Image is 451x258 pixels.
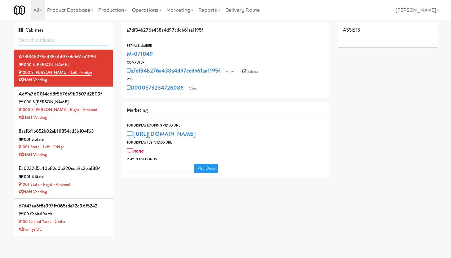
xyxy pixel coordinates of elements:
[19,35,108,46] input: Search cabinets
[14,161,113,198] li: ea0232d5c40b82c0a220eda9c2ead8841001 S State 1001 State - Right - AmbientH&H Vending
[19,127,108,136] div: 8aaf6f1b652b02eb111854cd3b104f63
[19,152,47,158] a: H&H Vending
[239,67,261,76] a: Balena
[127,146,144,155] a: none
[186,84,200,93] a: View
[19,52,108,61] div: a7df34b276a438a4d97cddb61aa1195f
[19,107,98,113] a: 1000 S [PERSON_NAME] -Right - Ambient
[127,66,220,75] a: a7df34b276a438a4d97cddb61aa1195f
[127,76,325,82] div: POS
[127,60,325,66] div: Computer
[223,67,237,76] a: View
[14,87,113,124] li: adf9e760014d68f5676b9b0507d2809f1000 S [PERSON_NAME] 1000 S [PERSON_NAME] -Right - AmbientH&H Ven...
[127,106,148,113] span: Marketing
[19,181,71,187] a: 1001 State - Right - Ambient
[19,210,108,218] div: 100 Capital Yards
[19,164,108,173] div: ea0232d5c40b82c0a220eda9c2ead884
[19,173,108,181] div: 1001 S State
[19,114,47,120] a: H&H Vending
[343,26,360,33] span: ASSETS
[127,156,325,162] div: Play in X seconds
[19,89,108,99] div: adf9e760014d68f5676b9b0507d2809f
[19,61,108,69] div: 1000 S [PERSON_NAME]
[127,50,153,58] a: M-071049
[14,124,113,161] li: 8aaf6f1b652b02eb111854cd3b104f631001 S State 1001 State - Left - FridgeH&H Vending
[19,77,47,83] a: H&H Vending
[19,144,64,150] a: 1001 State - Left - Fridge
[14,5,25,16] img: Micromart
[127,122,325,129] div: Top Display Looping Video Url
[19,98,108,106] div: 1000 S [PERSON_NAME]
[19,26,43,33] span: Cabinets
[14,199,113,236] li: 67d47ea6f8e997ff065ade72d96f5242100 Capital Yards 100 Capital Yards - CoolerPennys DC
[194,164,218,173] a: Play Once
[19,189,47,195] a: H&H Vending
[14,50,113,87] li: a7df34b276a438a4d97cddb61aa1195f1000 S [PERSON_NAME] 1000 S [PERSON_NAME] - Left - FridgeH&H Vending
[19,136,108,144] div: 1001 S State
[127,130,196,138] a: [URL][DOMAIN_NAME]
[127,43,325,49] div: Serial Number
[19,226,42,232] a: Pennys DC
[19,69,92,76] a: 1000 S [PERSON_NAME] - Left - Fridge
[127,83,184,92] a: 0000573234726086
[19,219,65,225] a: 100 Capital Yards - Cooler
[122,22,329,38] div: a7df34b276a438a4d97cddb61aa1195f
[19,201,108,211] div: 67d47ea6f8e997ff065ade72d96f5242
[127,140,325,146] div: Top Display Test Video Url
